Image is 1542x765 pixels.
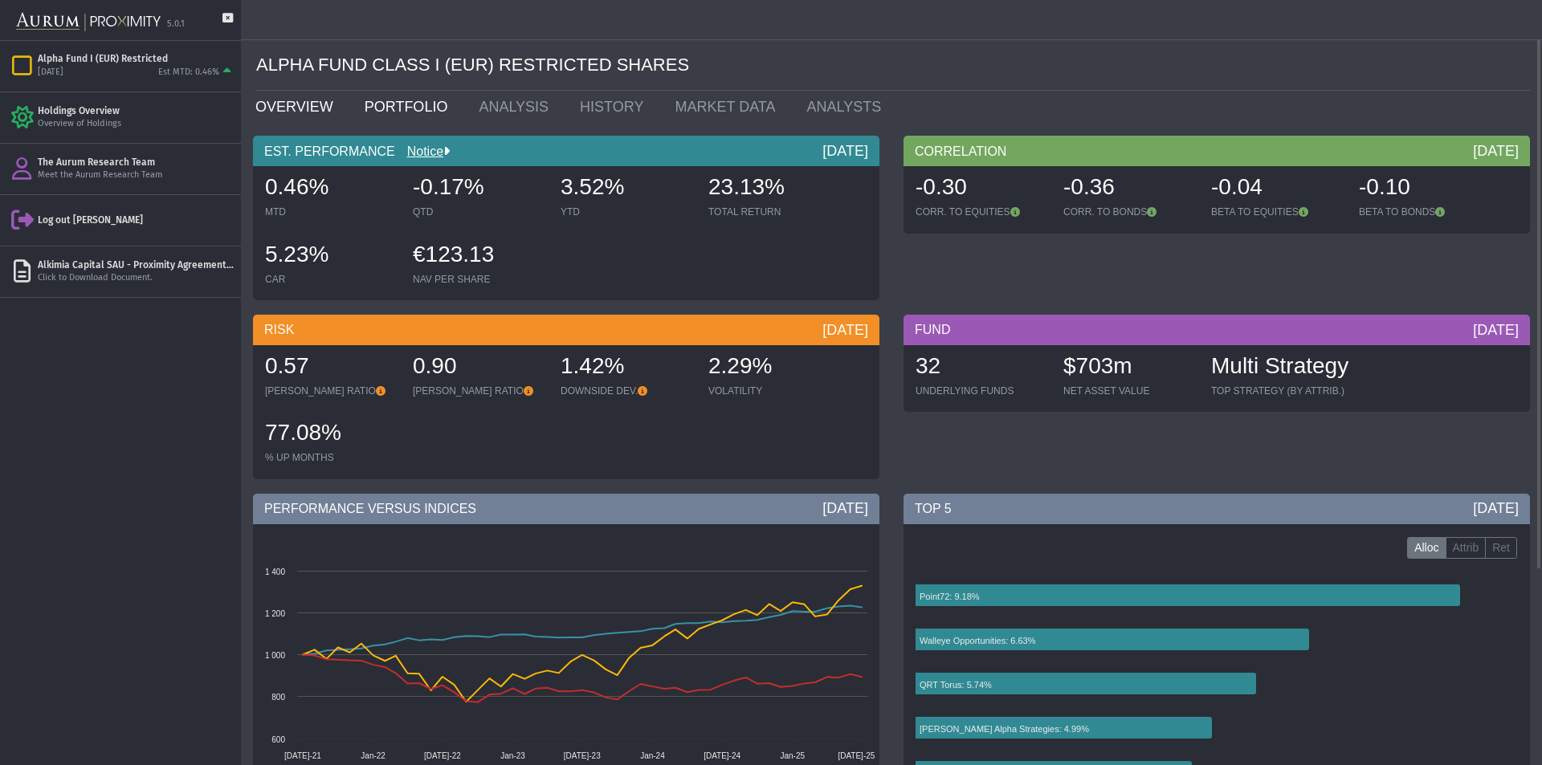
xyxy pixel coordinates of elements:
text: Jan-24 [640,751,665,760]
div: FUND [904,315,1530,345]
a: Notice [395,144,443,158]
label: Ret [1485,537,1517,560]
div: QTD [413,205,545,218]
div: Multi Strategy [1211,351,1348,385]
text: [DATE]-24 [704,751,740,760]
text: [DATE]-25 [838,751,875,760]
div: Alkimia Capital SAU - Proximity Agreement and Electronic Access Agreement - Signed.pdf [38,258,235,271]
div: 32 [916,351,1047,385]
div: TOP 5 [904,494,1530,524]
div: CORR. TO EQUITIES [916,205,1047,218]
div: Alpha Fund I (EUR) Restricted [38,52,235,65]
div: YTD [561,205,692,218]
div: 2.29% [708,351,840,385]
div: $703m [1063,351,1195,385]
div: Holdings Overview [38,104,235,117]
div: ALPHA FUND CLASS I (EUR) RESTRICTED SHARES [256,40,1530,91]
div: €123.13 [413,239,545,273]
div: The Aurum Research Team [38,156,235,169]
div: -0.36 [1063,172,1195,205]
div: [PERSON_NAME] RATIO [413,385,545,397]
div: [PERSON_NAME] RATIO [265,385,397,397]
div: Click to Download Document. [38,272,235,284]
span: 0.46% [265,174,328,199]
div: [DATE] [38,67,63,79]
div: Overview of Holdings [38,118,235,130]
div: UNDERLYING FUNDS [916,385,1047,397]
a: OVERVIEW [243,91,353,123]
div: Meet the Aurum Research Team [38,169,235,181]
a: ANALYSTS [794,91,900,123]
div: -0.04 [1211,172,1343,205]
div: NAV PER SHARE [413,273,545,286]
div: 0.90 [413,351,545,385]
div: CORRELATION [904,136,1530,166]
text: 1 400 [265,568,285,576]
div: 3.52% [561,172,692,205]
a: ANALYSIS [467,91,568,123]
div: 5.0.1 [167,18,185,31]
div: RISK [253,315,879,345]
div: 77.08% [265,417,397,451]
text: Jan-23 [500,751,525,760]
text: Point72: 9.18% [920,592,980,601]
img: Aurum-Proximity%20white.svg [16,4,161,40]
text: [DATE]-22 [424,751,461,760]
div: % UP MONTHS [265,451,397,464]
div: [DATE] [822,498,868,518]
div: [DATE] [1473,498,1519,518]
text: Jan-25 [781,751,806,760]
a: HISTORY [568,91,663,123]
div: 5.23% [265,239,397,273]
label: Attrib [1446,537,1487,560]
div: TOTAL RETURN [708,205,840,218]
text: 1 200 [265,609,285,618]
text: [DATE]-23 [564,751,601,760]
div: 0.57 [265,351,397,385]
div: TOP STRATEGY (BY ATTRIB.) [1211,385,1348,397]
div: DOWNSIDE DEV. [561,385,692,397]
text: Jan-22 [361,751,385,760]
span: -0.17% [413,174,484,199]
div: PERFORMANCE VERSUS INDICES [253,494,879,524]
text: 800 [271,693,285,702]
div: BETA TO BONDS [1359,205,1491,218]
div: VOLATILITY [708,385,840,397]
div: -0.10 [1359,172,1491,205]
div: EST. PERFORMANCE [253,136,879,166]
text: Walleye Opportunities: 6.63% [920,636,1036,645]
div: CAR [265,273,397,286]
div: CORR. TO BONDS [1063,205,1195,218]
a: PORTFOLIO [353,91,467,123]
div: NET ASSET VALUE [1063,385,1195,397]
div: MTD [265,205,397,218]
div: [DATE] [1473,141,1519,161]
div: [DATE] [822,320,868,340]
div: Est MTD: 0.46% [158,67,219,79]
text: 1 000 [265,651,285,660]
text: [DATE]-21 [284,751,321,760]
div: [DATE] [822,141,868,161]
div: Log out [PERSON_NAME] [38,214,235,226]
a: MARKET DATA [663,91,794,123]
text: [PERSON_NAME] Alpha Strategies: 4.99% [920,724,1089,734]
label: Alloc [1407,537,1446,560]
div: Notice [395,143,450,161]
div: BETA TO EQUITIES [1211,205,1343,218]
text: QRT Torus: 5.74% [920,680,992,690]
div: [DATE] [1473,320,1519,340]
div: 23.13% [708,172,840,205]
span: -0.30 [916,174,967,199]
div: 1.42% [561,351,692,385]
text: 600 [271,735,285,744]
